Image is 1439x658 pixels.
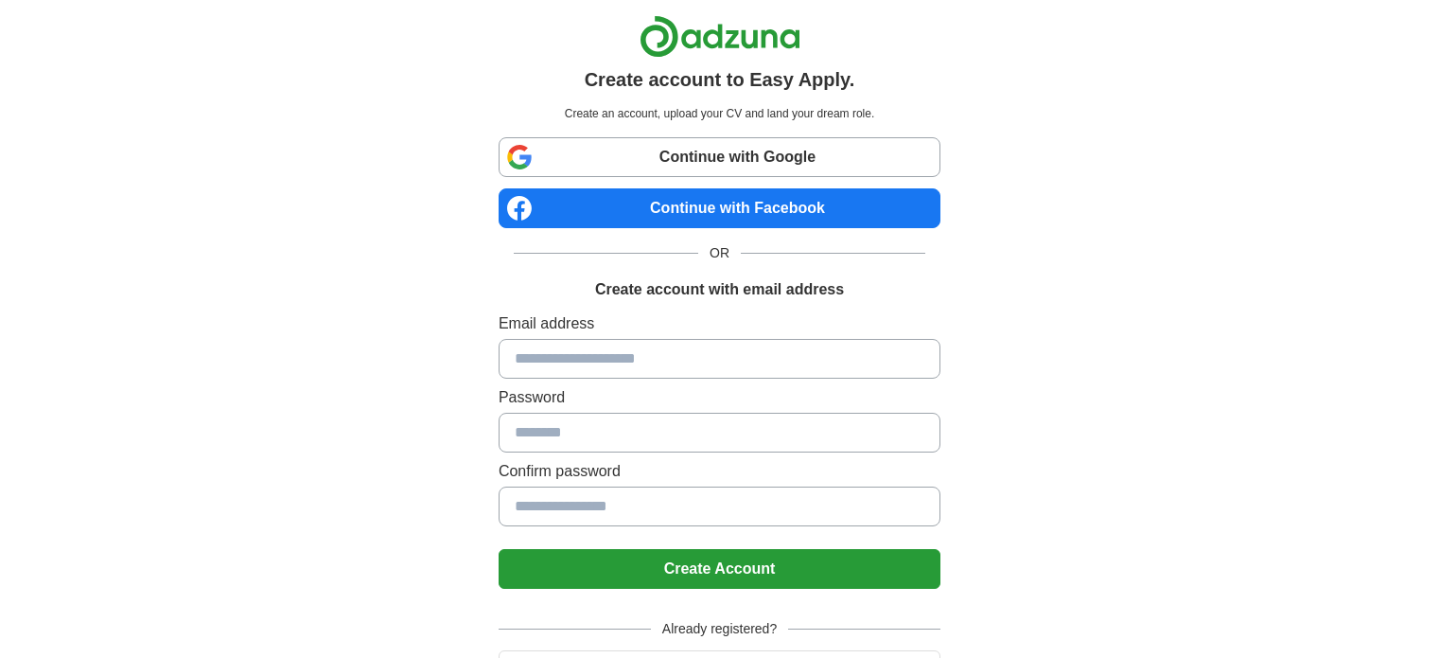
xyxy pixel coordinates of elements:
span: Already registered? [651,619,788,639]
label: Email address [499,312,940,335]
a: Continue with Facebook [499,188,940,228]
h1: Create account to Easy Apply. [585,65,855,94]
label: Password [499,386,940,409]
h1: Create account with email address [595,278,844,301]
span: OR [698,243,741,263]
label: Confirm password [499,460,940,483]
p: Create an account, upload your CV and land your dream role. [502,105,937,122]
button: Create Account [499,549,940,589]
img: Adzuna logo [640,15,800,58]
a: Continue with Google [499,137,940,177]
